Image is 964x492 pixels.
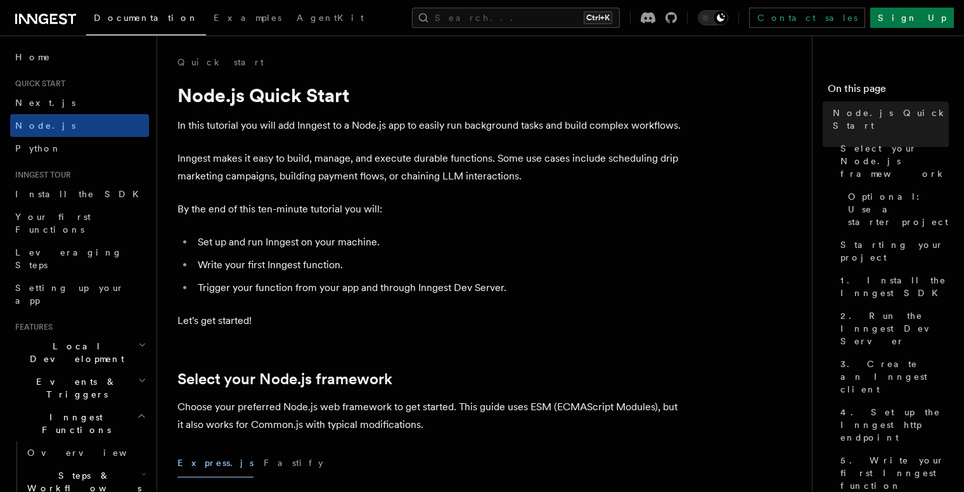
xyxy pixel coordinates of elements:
span: Node.js [15,120,75,131]
a: Your first Functions [10,205,149,241]
a: Select your Node.js framework [835,137,949,185]
span: Next.js [15,98,75,108]
a: Leveraging Steps [10,241,149,276]
li: Set up and run Inngest on your machine. [194,233,684,251]
span: Node.js Quick Start [833,107,949,132]
a: Examples [206,4,289,34]
p: By the end of this ten-minute tutorial you will: [177,200,684,218]
span: Optional: Use a starter project [848,190,949,228]
li: Trigger your function from your app and through Inngest Dev Server. [194,279,684,297]
button: Search...Ctrl+K [412,8,620,28]
a: Node.js [10,114,149,137]
button: Toggle dark mode [698,10,728,25]
button: Local Development [10,335,149,370]
a: Node.js Quick Start [828,101,949,137]
a: Next.js [10,91,149,114]
span: Quick start [10,79,65,89]
button: Fastify [264,449,323,477]
span: Leveraging Steps [15,247,122,270]
h4: On this page [828,81,949,101]
button: Express.js [177,449,254,477]
a: Starting your project [835,233,949,269]
li: Write your first Inngest function. [194,256,684,274]
span: Starting your project [840,238,949,264]
a: 4. Set up the Inngest http endpoint [835,401,949,449]
span: Setting up your app [15,283,124,306]
a: 1. Install the Inngest SDK [835,269,949,304]
p: Let's get started! [177,312,684,330]
a: Home [10,46,149,68]
span: Your first Functions [15,212,91,235]
a: AgentKit [289,4,371,34]
a: Sign Up [870,8,954,28]
span: 3. Create an Inngest client [840,358,949,396]
span: AgentKit [297,13,364,23]
a: Select your Node.js framework [177,370,392,388]
span: Overview [27,448,158,458]
span: Select your Node.js framework [840,142,949,180]
a: 2. Run the Inngest Dev Server [835,304,949,353]
span: Features [10,322,53,332]
span: 4. Set up the Inngest http endpoint [840,406,949,444]
span: 1. Install the Inngest SDK [840,274,949,299]
a: Optional: Use a starter project [843,185,949,233]
button: Events & Triggers [10,370,149,406]
a: Install the SDK [10,183,149,205]
a: Overview [22,441,149,464]
a: Python [10,137,149,160]
a: Documentation [86,4,206,36]
a: Contact sales [749,8,865,28]
span: Install the SDK [15,189,146,199]
span: Home [15,51,51,63]
span: Python [15,143,61,153]
p: Choose your preferred Node.js web framework to get started. This guide uses ESM (ECMAScript Modul... [177,398,684,434]
a: Setting up your app [10,276,149,312]
kbd: Ctrl+K [584,11,612,24]
a: Quick start [177,56,264,68]
a: 3. Create an Inngest client [835,353,949,401]
h1: Node.js Quick Start [177,84,684,107]
span: 5. Write your first Inngest function [840,454,949,492]
p: Inngest makes it easy to build, manage, and execute durable functions. Some use cases include sch... [177,150,684,185]
button: Inngest Functions [10,406,149,441]
span: Inngest tour [10,170,71,180]
span: Local Development [10,340,138,365]
span: Events & Triggers [10,375,138,401]
span: Examples [214,13,281,23]
p: In this tutorial you will add Inngest to a Node.js app to easily run background tasks and build c... [177,117,684,134]
span: Inngest Functions [10,411,137,436]
span: Documentation [94,13,198,23]
span: 2. Run the Inngest Dev Server [840,309,949,347]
